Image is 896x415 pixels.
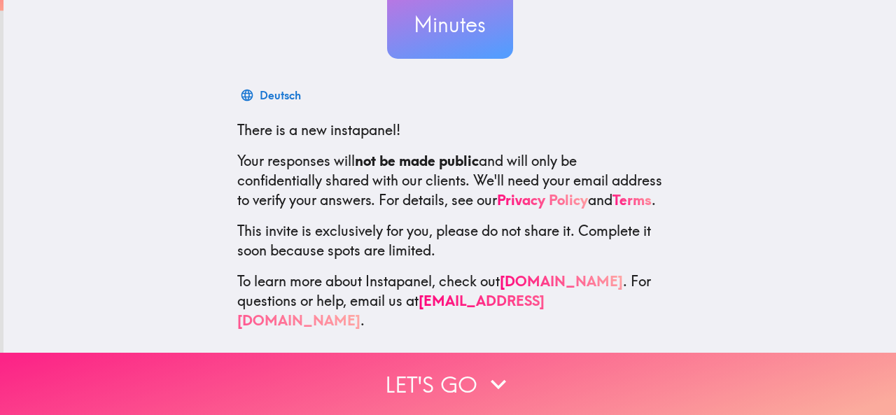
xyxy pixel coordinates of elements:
p: This invite is exclusively for you, please do not share it. Complete it soon because spots are li... [237,221,663,260]
p: Your responses will and will only be confidentially shared with our clients. We'll need your emai... [237,151,663,210]
h3: Minutes [387,10,513,39]
button: Deutsch [237,81,307,109]
a: Privacy Policy [497,191,588,209]
p: To learn more about Instapanel, check out . For questions or help, email us at . [237,272,663,330]
a: Terms [612,191,652,209]
b: not be made public [355,152,479,169]
a: [EMAIL_ADDRESS][DOMAIN_NAME] [237,292,545,329]
a: [DOMAIN_NAME] [500,272,623,290]
span: There is a new instapanel! [237,121,400,139]
div: Deutsch [260,85,301,105]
